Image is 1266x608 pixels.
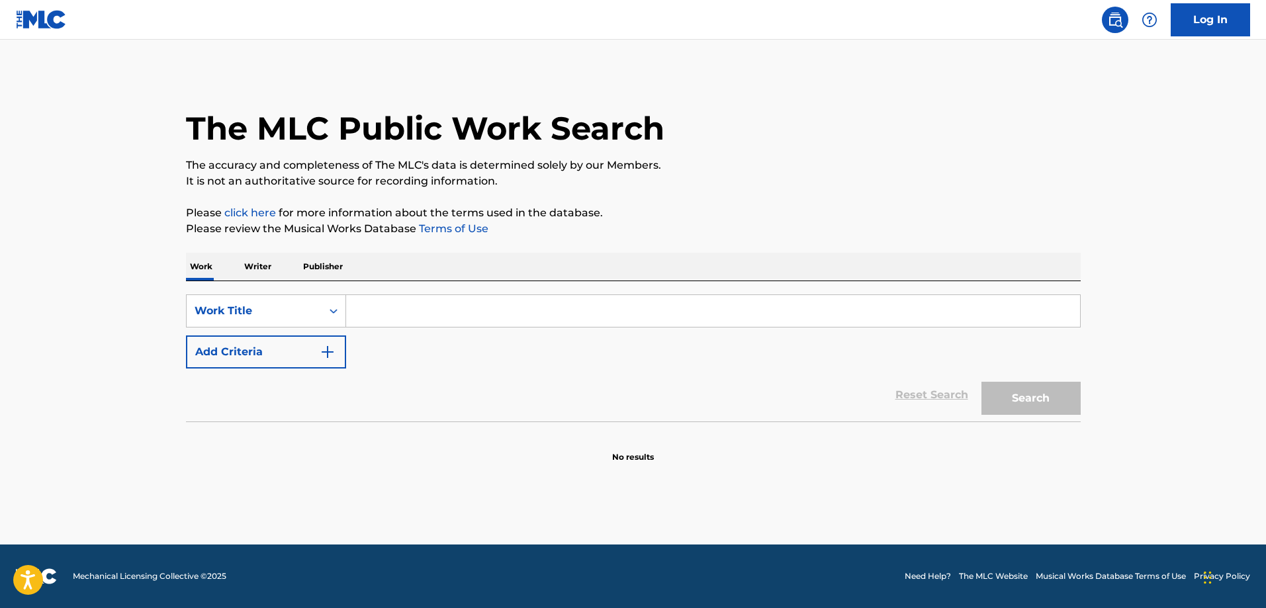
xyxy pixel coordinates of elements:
[186,157,1081,173] p: The accuracy and completeness of The MLC's data is determined solely by our Members.
[186,221,1081,237] p: Please review the Musical Works Database
[959,570,1028,582] a: The MLC Website
[186,253,216,281] p: Work
[1107,12,1123,28] img: search
[73,570,226,582] span: Mechanical Licensing Collective © 2025
[1204,558,1212,597] div: Drag
[612,435,654,463] p: No results
[1171,3,1250,36] a: Log In
[1200,544,1266,608] iframe: Chat Widget
[1142,12,1157,28] img: help
[186,294,1081,421] form: Search Form
[186,205,1081,221] p: Please for more information about the terms used in the database.
[1036,570,1186,582] a: Musical Works Database Terms of Use
[224,206,276,219] a: click here
[416,222,488,235] a: Terms of Use
[905,570,951,582] a: Need Help?
[186,335,346,369] button: Add Criteria
[1194,570,1250,582] a: Privacy Policy
[186,173,1081,189] p: It is not an authoritative source for recording information.
[186,109,664,148] h1: The MLC Public Work Search
[299,253,347,281] p: Publisher
[240,253,275,281] p: Writer
[16,10,67,29] img: MLC Logo
[1136,7,1163,33] div: Help
[16,568,57,584] img: logo
[320,344,336,360] img: 9d2ae6d4665cec9f34b9.svg
[1102,7,1128,33] a: Public Search
[195,303,314,319] div: Work Title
